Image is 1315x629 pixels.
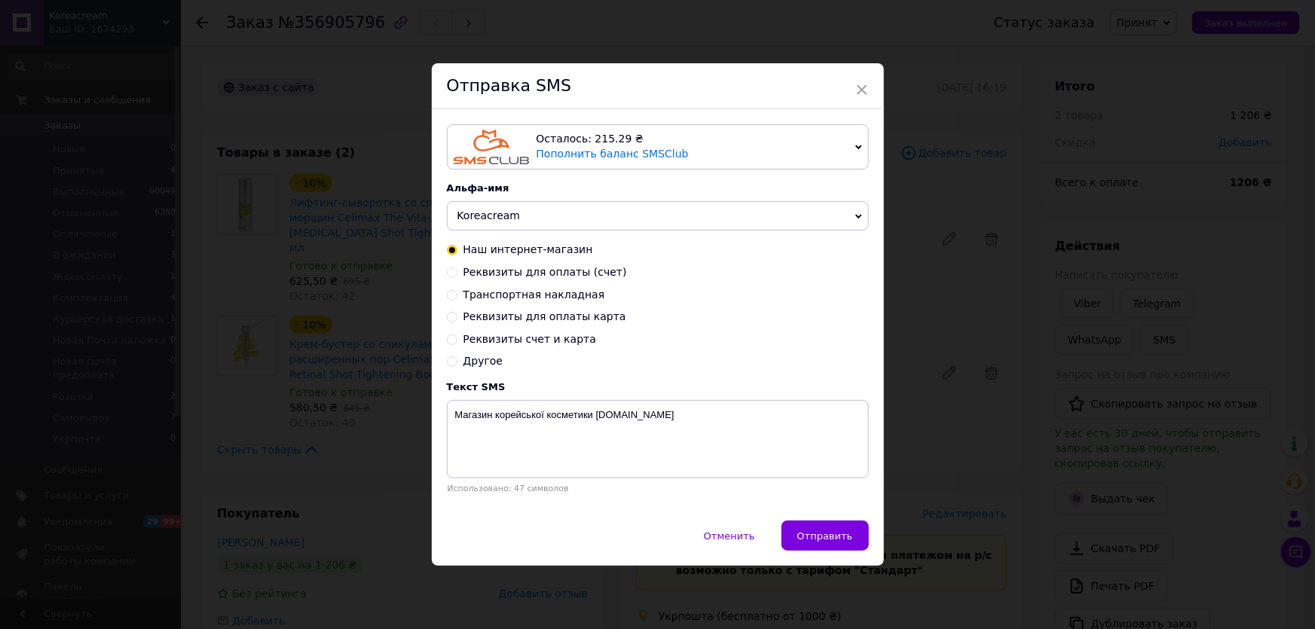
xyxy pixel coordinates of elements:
textarea: Магазин корейської косметики [DOMAIN_NAME] [447,400,869,478]
a: Пополнить баланс SMSClub [537,148,689,160]
span: Реквизиты для оплаты карта [463,310,626,322]
span: Отправить [797,530,853,542]
span: Наш интернет-магазин [463,243,593,255]
span: Другое [463,355,503,367]
div: Использовано: 47 символов [447,484,869,493]
span: Koreacream [457,209,521,221]
div: Текст SMS [447,381,869,392]
span: Транспортная накладная [463,289,605,301]
span: Отменить [704,530,755,542]
div: Осталось: 215.29 ₴ [537,132,849,147]
button: Отменить [688,521,771,551]
span: Альфа-имя [447,182,509,194]
button: Отправить [781,521,869,551]
span: × [855,77,869,102]
div: Отправка SMS [432,63,884,109]
span: Реквизиты счет и карта [463,333,596,345]
span: Реквизиты для оплаты (счет) [463,266,627,278]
